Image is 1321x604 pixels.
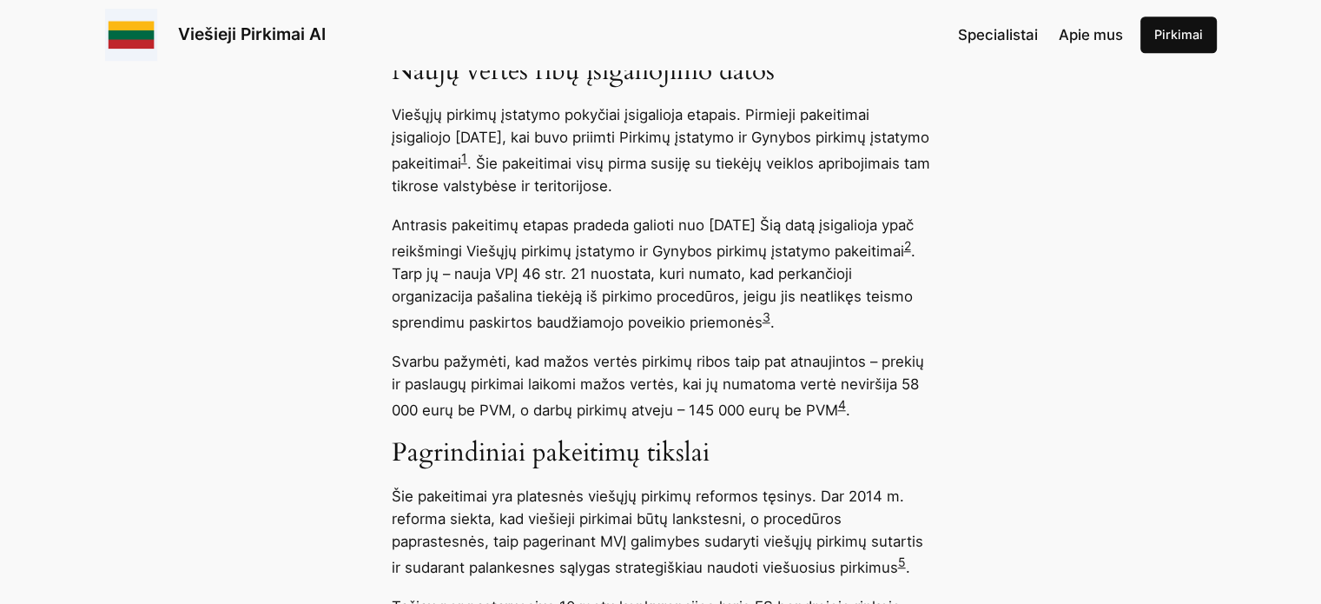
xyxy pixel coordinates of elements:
[958,23,1123,46] nav: Navigation
[904,238,911,253] a: 2
[392,214,930,333] p: Antrasis pakeitimų etapas pradeda galioti nuo [DATE] Šią datą įsigalioja ypač reikšmingi Viešųjų ...
[763,309,770,324] a: 3
[898,554,906,569] a: 5
[1059,26,1123,43] span: Apie mus
[958,26,1038,43] span: Specialistai
[392,438,930,469] h3: Pagrindiniai pakeitimų tikslai
[392,103,930,197] p: Viešųjų pirkimų įstatymo pokyčiai įsigalioja etapais. Pirmieji pakeitimai įsigaliojo [DATE], kai ...
[461,150,467,165] a: 1
[105,9,157,61] img: Viešieji pirkimai logo
[1140,17,1217,53] a: Pirkimai
[1059,23,1123,46] a: Apie mus
[392,350,930,421] p: Svarbu pažymėti, kad mažos vertės pirkimų ribos taip pat atnaujintos – prekių ir paslaugų pirkima...
[958,23,1038,46] a: Specialistai
[392,56,930,88] h3: Naujų vertės ribų įsigaliojimo datos
[838,397,846,412] a: 4
[178,23,326,44] a: Viešieji Pirkimai AI
[392,485,930,579] p: Šie pakeitimai yra platesnės viešųjų pirkimų reformos tęsinys. Dar 2014 m. reforma siekta, kad vi...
